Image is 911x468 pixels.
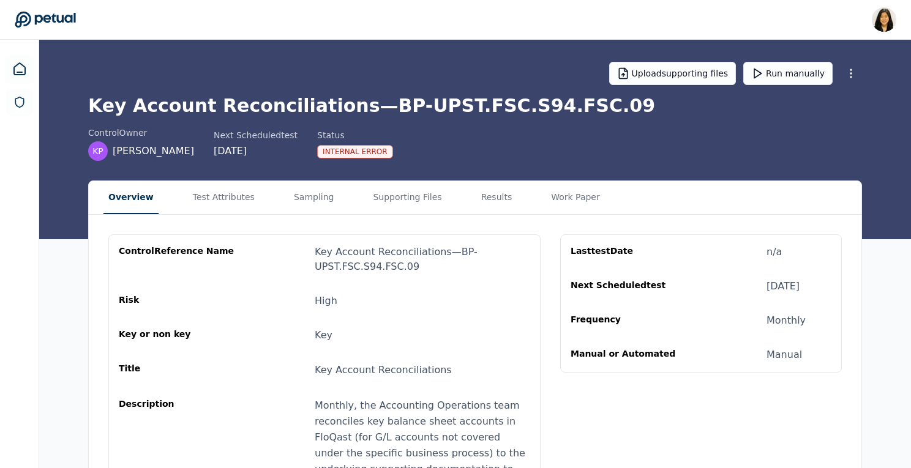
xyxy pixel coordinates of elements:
[317,129,393,141] div: Status
[767,313,806,328] div: Monthly
[119,328,236,343] div: Key or non key
[119,245,236,274] div: control Reference Name
[289,181,339,214] button: Sampling
[188,181,260,214] button: Test Attributes
[571,279,688,294] div: Next Scheduled test
[214,129,298,141] div: Next Scheduled test
[317,145,393,158] div: Internal Error
[103,181,159,214] button: Overview
[5,54,34,84] a: Dashboard
[113,144,194,158] span: [PERSON_NAME]
[92,145,103,157] span: KP
[315,364,452,376] span: Key Account Reconciliations
[315,294,337,308] div: High
[88,95,862,117] h1: Key Account Reconciliations — BP-UPST.FSC.S94.FSC.09
[315,245,530,274] div: Key Account Reconciliations — BP-UPST.FSC.S94.FSC.09
[88,127,194,139] div: control Owner
[571,245,688,259] div: Last test Date
[840,62,862,84] button: More Options
[546,181,605,214] button: Work Paper
[476,181,517,214] button: Results
[609,62,737,85] button: Uploadsupporting files
[119,362,236,378] div: Title
[571,347,688,362] div: Manual or Automated
[571,313,688,328] div: Frequency
[15,11,76,28] a: Go to Dashboard
[872,7,896,32] img: Renee Park
[767,347,802,362] div: Manual
[315,328,332,343] div: Key
[214,144,298,158] div: [DATE]
[6,89,33,116] a: SOC 1 Reports
[368,181,446,214] button: Supporting Files
[767,245,782,259] div: n/a
[743,62,833,85] button: Run manually
[119,294,236,308] div: Risk
[767,279,800,294] div: [DATE]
